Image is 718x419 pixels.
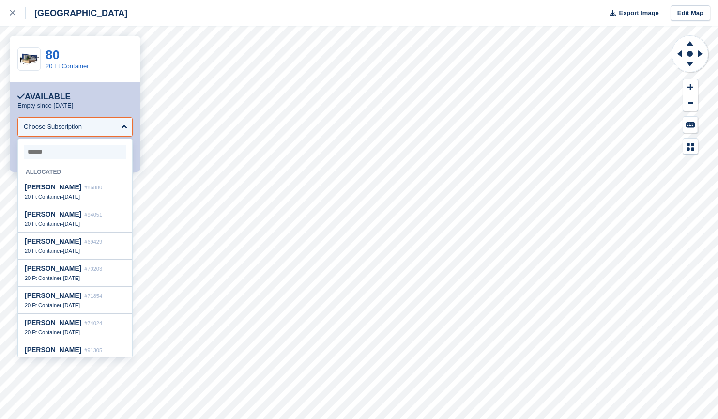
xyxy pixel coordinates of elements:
[604,5,659,21] button: Export Image
[63,302,80,308] span: [DATE]
[63,357,80,362] span: [DATE]
[84,212,102,217] span: #94051
[63,194,80,200] span: [DATE]
[63,248,80,254] span: [DATE]
[25,237,81,245] span: [PERSON_NAME]
[25,302,61,308] span: 20 Ft Container
[25,248,125,254] div: -
[25,275,125,281] div: -
[683,117,698,133] button: Keyboard Shortcuts
[25,275,61,281] span: 20 Ft Container
[25,346,81,354] span: [PERSON_NAME]
[46,47,60,62] a: 80
[25,183,81,191] span: [PERSON_NAME]
[25,210,81,218] span: [PERSON_NAME]
[25,193,125,200] div: -
[84,347,102,353] span: #91305
[25,329,61,335] span: 20 Ft Container
[63,221,80,227] span: [DATE]
[25,319,81,326] span: [PERSON_NAME]
[18,51,40,68] img: 20-ft-container%20(34).jpg
[84,266,102,272] span: #70203
[25,220,125,227] div: -
[671,5,710,21] a: Edit Map
[18,163,132,178] div: Allocated
[25,248,61,254] span: 20 Ft Container
[25,221,61,227] span: 20 Ft Container
[17,102,73,109] p: Empty since [DATE]
[25,302,125,309] div: -
[17,92,71,102] div: Available
[25,357,61,362] span: 20 Ft Container
[84,239,102,245] span: #69429
[25,292,81,299] span: [PERSON_NAME]
[84,320,102,326] span: #74024
[84,185,102,190] span: #86880
[683,139,698,155] button: Map Legend
[25,329,125,336] div: -
[26,7,127,19] div: [GEOGRAPHIC_DATA]
[619,8,658,18] span: Export Image
[84,293,102,299] span: #71854
[63,275,80,281] span: [DATE]
[25,356,125,363] div: -
[25,264,81,272] span: [PERSON_NAME]
[25,194,61,200] span: 20 Ft Container
[24,122,82,132] div: Choose Subscription
[46,62,89,70] a: 20 Ft Container
[683,79,698,95] button: Zoom In
[63,329,80,335] span: [DATE]
[683,95,698,111] button: Zoom Out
